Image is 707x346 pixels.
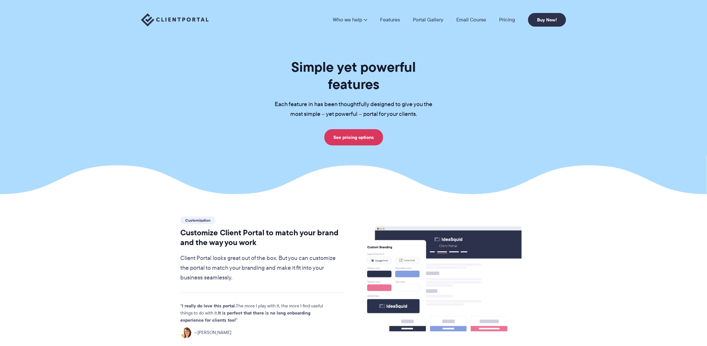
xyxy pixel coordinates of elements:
[333,17,367,22] a: Who we help
[499,17,515,22] a: Pricing
[264,58,443,93] h1: Simple yet powerful features
[180,228,344,247] h2: Customize Client Portal to match your brand and the way you work
[180,216,215,224] span: Customization
[194,329,231,336] span: [PERSON_NAME]
[182,302,236,309] strong: I really do love this portal.
[180,303,333,324] p: The more I play with it, the more I find useful things to do with it.
[528,13,566,27] a: Buy Now!
[380,17,400,22] a: Features
[180,309,310,324] strong: It is perfect that there is no long onboarding experience for clients too!
[324,129,383,145] a: See pricing options
[413,17,443,22] a: Portal Gallery
[180,253,344,283] p: Client Portal looks great out of the box. But you can customize the portal to match your branding...
[456,17,486,22] a: Email Course
[264,100,443,119] p: Each feature in has been thoughtfully designed to give you the most simple – yet powerful – porta...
